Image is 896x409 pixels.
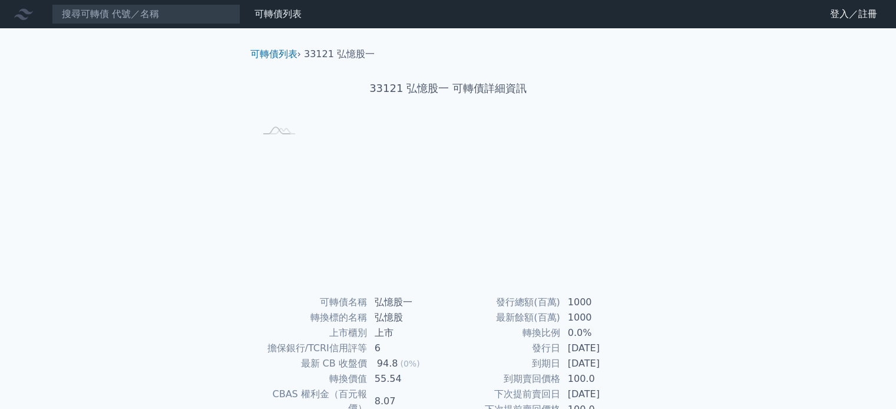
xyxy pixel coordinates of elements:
[561,325,642,341] td: 0.0%
[448,341,561,356] td: 發行日
[255,356,368,371] td: 最新 CB 收盤價
[250,47,301,61] li: ›
[368,325,448,341] td: 上市
[448,356,561,371] td: 到期日
[52,4,240,24] input: 搜尋可轉債 代號／名稱
[561,341,642,356] td: [DATE]
[368,295,448,310] td: 弘憶股一
[250,48,297,60] a: 可轉債列表
[304,47,375,61] li: 33121 弘憶股一
[561,356,642,371] td: [DATE]
[375,357,401,371] div: 94.8
[368,371,448,387] td: 55.54
[255,295,368,310] td: 可轉債名稱
[448,325,561,341] td: 轉換比例
[255,325,368,341] td: 上市櫃別
[448,310,561,325] td: 最新餘額(百萬)
[448,387,561,402] td: 下次提前賣回日
[448,295,561,310] td: 發行總額(百萬)
[254,8,302,19] a: 可轉債列表
[255,341,368,356] td: 擔保銀行/TCRI信用評等
[821,5,887,24] a: 登入／註冊
[368,341,448,356] td: 6
[561,310,642,325] td: 1000
[368,310,448,325] td: 弘憶股
[241,80,656,97] h1: 33121 弘憶股一 可轉債詳細資訊
[561,295,642,310] td: 1000
[448,371,561,387] td: 到期賣回價格
[255,371,368,387] td: 轉換價值
[255,310,368,325] td: 轉換標的名稱
[561,387,642,402] td: [DATE]
[400,359,419,368] span: (0%)
[561,371,642,387] td: 100.0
